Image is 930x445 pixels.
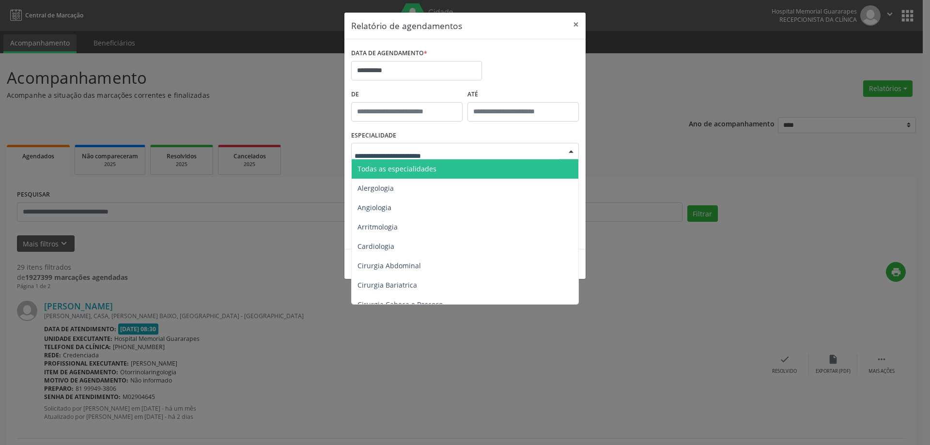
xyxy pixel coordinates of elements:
[467,87,579,102] label: ATÉ
[357,261,421,270] span: Cirurgia Abdominal
[351,46,427,61] label: DATA DE AGENDAMENTO
[351,87,463,102] label: De
[351,128,396,143] label: ESPECIALIDADE
[357,164,436,173] span: Todas as especialidades
[357,280,417,290] span: Cirurgia Bariatrica
[357,203,391,212] span: Angiologia
[566,13,586,36] button: Close
[357,242,394,251] span: Cardiologia
[351,19,462,32] h5: Relatório de agendamentos
[357,222,398,231] span: Arritmologia
[357,300,443,309] span: Cirurgia Cabeça e Pescoço
[357,184,394,193] span: Alergologia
